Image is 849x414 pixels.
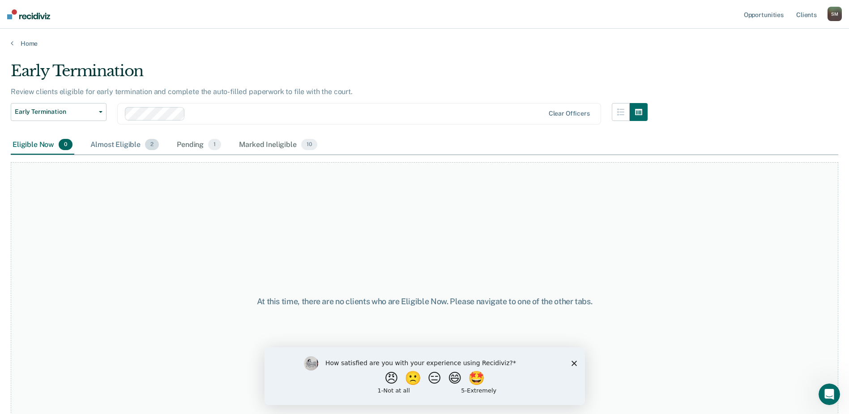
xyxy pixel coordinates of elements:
[145,139,159,151] span: 2
[11,135,74,155] div: Eligible Now0
[265,347,585,405] iframe: Survey by Kim from Recidiviz
[237,135,319,155] div: Marked Ineligible10
[89,135,161,155] div: Almost Eligible2
[828,7,842,21] button: SM
[208,139,221,151] span: 1
[549,110,590,117] div: Clear officers
[15,108,95,116] span: Early Termination
[11,62,648,87] div: Early Termination
[11,39,838,47] a: Home
[828,7,842,21] div: S M
[11,103,107,121] button: Early Termination
[175,135,223,155] div: Pending1
[7,9,50,19] img: Recidiviz
[819,384,840,405] iframe: Intercom live chat
[59,139,73,151] span: 0
[218,297,631,306] div: At this time, there are no clients who are Eligible Now. Please navigate to one of the other tabs.
[301,139,317,151] span: 10
[11,87,353,96] p: Review clients eligible for early termination and complete the auto-filled paperwork to file with...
